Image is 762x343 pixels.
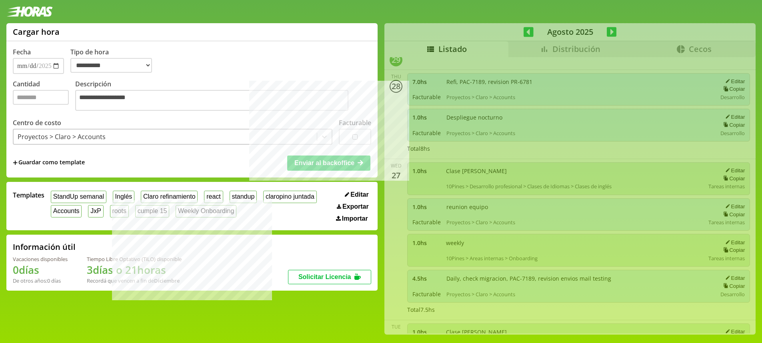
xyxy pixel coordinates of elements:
[51,191,106,203] button: StandUp semanal
[350,191,368,198] span: Editar
[70,58,152,73] select: Tipo de hora
[18,132,106,141] div: Proyectos > Claro > Accounts
[13,277,68,284] div: De otros años: 0 días
[13,118,61,127] label: Centro de costo
[342,215,368,222] span: Importar
[75,90,348,111] textarea: Descripción
[13,263,68,277] h1: 0 días
[13,80,75,113] label: Cantidad
[13,26,60,37] h1: Cargar hora
[287,156,370,171] button: Enviar al backoffice
[334,203,371,211] button: Exportar
[13,158,18,167] span: +
[87,277,182,284] div: Recordá que vencen a fin de
[342,191,371,199] button: Editar
[298,273,351,280] span: Solicitar Licencia
[342,203,369,210] span: Exportar
[6,6,53,17] img: logotipo
[13,255,68,263] div: Vacaciones disponibles
[51,205,82,217] button: Accounts
[13,191,44,199] span: Templates
[294,160,354,166] span: Enviar al backoffice
[288,270,371,284] button: Solicitar Licencia
[263,191,316,203] button: claropino juntada
[176,205,236,217] button: Weekly Onboarding
[154,277,180,284] b: Diciembre
[135,205,169,217] button: cumple 15
[141,191,198,203] button: Claro refinamiento
[204,191,223,203] button: react
[70,48,158,74] label: Tipo de hora
[110,205,129,217] button: roots
[230,191,257,203] button: standup
[339,118,371,127] label: Facturable
[75,80,371,113] label: Descripción
[13,48,31,56] label: Fecha
[13,241,76,252] h2: Información útil
[87,263,182,277] h1: 3 días o 21 horas
[13,158,85,167] span: +Guardar como template
[87,255,182,263] div: Tiempo Libre Optativo (TiLO) disponible
[113,191,134,203] button: Inglés
[88,205,103,217] button: JxP
[13,90,69,105] input: Cantidad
